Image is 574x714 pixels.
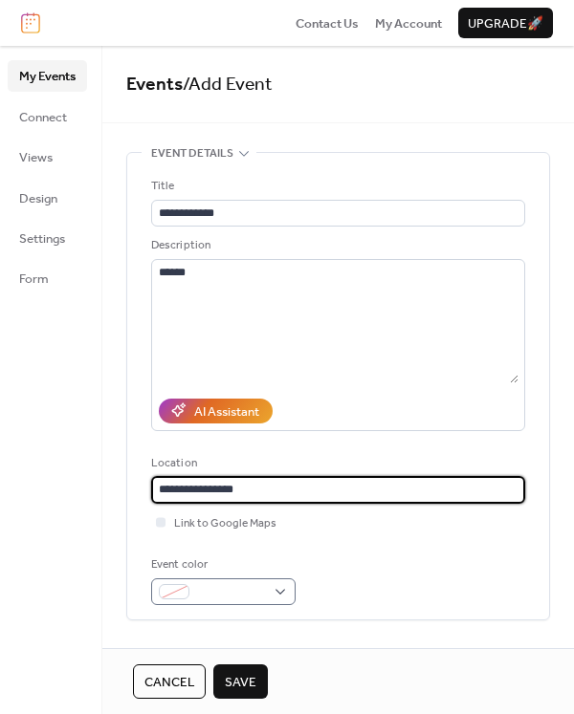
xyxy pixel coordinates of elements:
a: Form [8,263,87,293]
span: / Add Event [183,67,273,102]
a: Contact Us [296,13,359,32]
span: Connect [19,108,67,127]
div: Location [151,454,521,473]
div: Event color [151,555,292,574]
button: Cancel [133,664,206,699]
button: Save [213,664,268,699]
img: logo [21,12,40,33]
span: Event details [151,144,233,163]
span: Link to Google Maps [174,514,276,533]
button: Upgrade🚀 [458,8,553,38]
span: Save [225,673,256,692]
span: Design [19,189,57,208]
div: Title [151,177,521,196]
div: Description [151,236,521,255]
div: AI Assistant [194,402,259,422]
a: Views [8,141,87,172]
a: Settings [8,223,87,253]
span: Views [19,148,53,167]
a: My Account [375,13,442,32]
a: Events [126,67,183,102]
span: Settings [19,229,65,249]
button: AI Assistant [159,399,273,423]
span: Form [19,270,49,289]
span: Date and time [151,643,232,662]
span: Cancel [144,673,194,692]
span: Upgrade 🚀 [468,14,543,33]
span: My Account [375,14,442,33]
span: My Events [19,67,76,86]
a: My Events [8,60,87,91]
a: Connect [8,101,87,132]
a: Design [8,183,87,213]
span: Contact Us [296,14,359,33]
